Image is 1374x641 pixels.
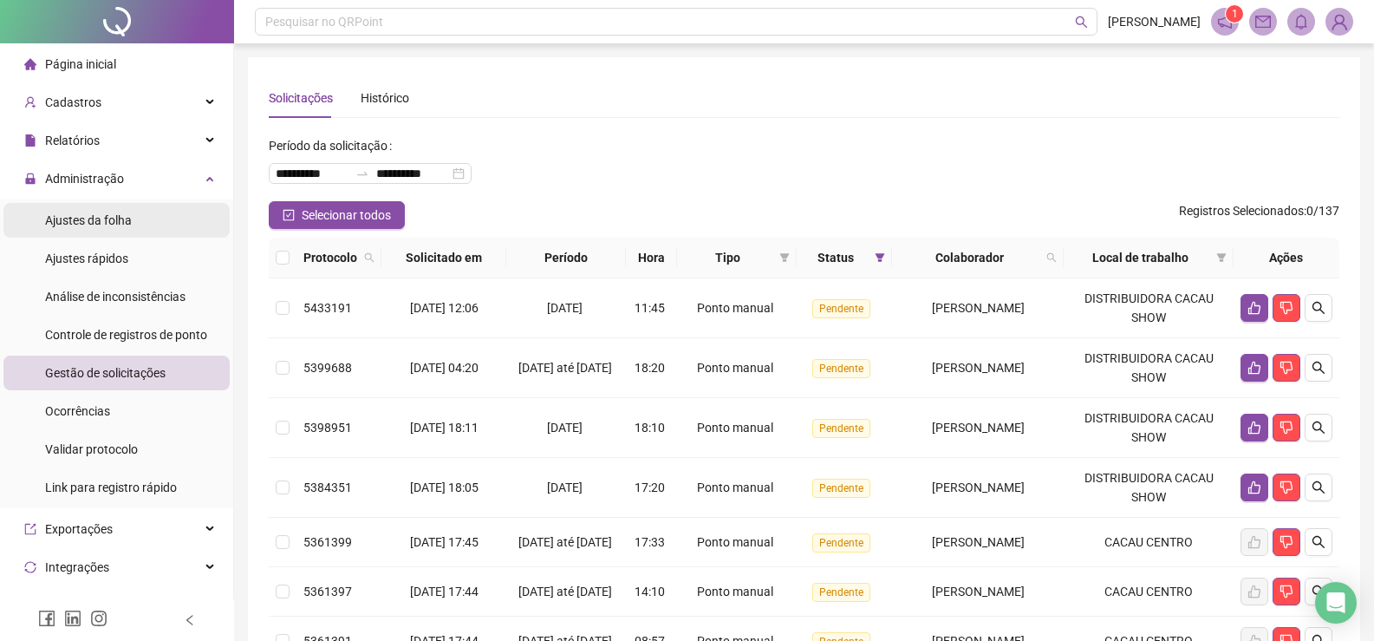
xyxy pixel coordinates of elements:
span: [PERSON_NAME] [932,481,1025,494]
span: facebook [38,610,55,627]
span: user-add [24,96,36,108]
span: search [1075,16,1088,29]
span: search [364,252,374,263]
span: Controle de registros de ponto [45,328,207,342]
span: Ocorrências [45,404,110,418]
span: [DATE] até [DATE] [518,585,612,598]
sup: 1 [1226,5,1243,23]
span: Colaborador [899,248,1039,267]
span: home [24,58,36,70]
span: [PERSON_NAME] [932,301,1025,315]
span: Ponto manual [697,361,773,375]
span: Pendente [812,533,870,553]
span: Análise de inconsistências [45,290,186,304]
span: filter [875,252,885,263]
span: Pendente [812,419,870,438]
span: search [1043,245,1060,271]
span: filter [1216,252,1227,263]
span: Selecionar todos [302,206,391,225]
span: export [24,523,36,535]
td: DISTRIBUIDORA CACAU SHOW [1064,458,1234,518]
span: left [184,614,196,626]
span: [DATE] [547,481,583,494]
span: 17:20 [635,481,665,494]
span: filter [871,245,889,271]
span: linkedin [64,610,81,627]
span: Integrações [45,560,109,574]
span: [DATE] até [DATE] [518,361,612,375]
span: search [1312,481,1325,494]
span: mail [1255,14,1271,29]
span: search [1312,535,1325,549]
span: like [1247,421,1261,435]
div: Histórico [361,88,409,108]
span: search [1312,585,1325,598]
span: Administração [45,172,124,186]
span: 5361397 [303,585,352,598]
span: Gestão de solicitações [45,366,166,380]
span: Pendente [812,479,870,498]
div: Open Intercom Messenger [1315,582,1357,624]
td: DISTRIBUIDORA CACAU SHOW [1064,278,1234,338]
span: [DATE] [547,421,583,435]
span: Ponto manual [697,535,773,549]
span: file [24,134,36,147]
span: bell [1293,14,1309,29]
span: 18:20 [635,361,665,375]
span: filter [1213,245,1230,271]
span: dislike [1280,421,1293,435]
span: sync [24,561,36,573]
button: Selecionar todos [269,201,405,229]
span: notification [1217,14,1233,29]
th: Hora [626,238,677,278]
span: Ajustes da folha [45,213,132,227]
span: 5361399 [303,535,352,549]
span: dislike [1280,301,1293,315]
span: dislike [1280,361,1293,375]
span: 5399688 [303,361,352,375]
span: to [355,167,369,180]
span: like [1247,481,1261,494]
span: Ponto manual [697,421,773,435]
span: dislike [1280,585,1293,598]
span: 11:45 [635,301,665,315]
img: 75839 [1326,9,1352,35]
span: [DATE] 12:06 [410,301,479,315]
th: Período [506,238,626,278]
span: like [1247,361,1261,375]
span: instagram [90,610,107,627]
span: search [361,245,378,271]
span: Validar protocolo [45,442,138,456]
span: lock [24,173,36,185]
div: Ações [1241,248,1332,267]
span: check-square [283,209,295,221]
span: Pendente [812,299,870,318]
span: swap-right [355,167,369,180]
span: Pendente [812,359,870,378]
span: Gestão de holerites [45,598,148,612]
span: filter [779,252,790,263]
span: [PERSON_NAME] [932,421,1025,435]
span: Página inicial [45,57,116,71]
td: DISTRIBUIDORA CACAU SHOW [1064,338,1234,398]
span: [DATE] 04:20 [410,361,479,375]
span: search [1312,301,1325,315]
td: DISTRIBUIDORA CACAU SHOW [1064,398,1234,458]
div: Solicitações [269,88,333,108]
span: [DATE] 18:11 [410,421,479,435]
span: Ajustes rápidos [45,252,128,265]
span: dislike [1280,481,1293,494]
span: [DATE] 17:45 [410,535,479,549]
label: Período da solicitação [269,132,399,160]
span: Link para registro rápido [45,481,177,494]
span: 5433191 [303,301,352,315]
span: [DATE] [547,301,583,315]
span: Ponto manual [697,481,773,494]
span: Pendente [812,583,870,602]
span: Ponto manual [697,301,773,315]
span: [PERSON_NAME] [932,361,1025,375]
span: 17:33 [635,535,665,549]
span: dislike [1280,535,1293,549]
span: search [1312,361,1325,375]
span: Protocolo [303,248,357,267]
